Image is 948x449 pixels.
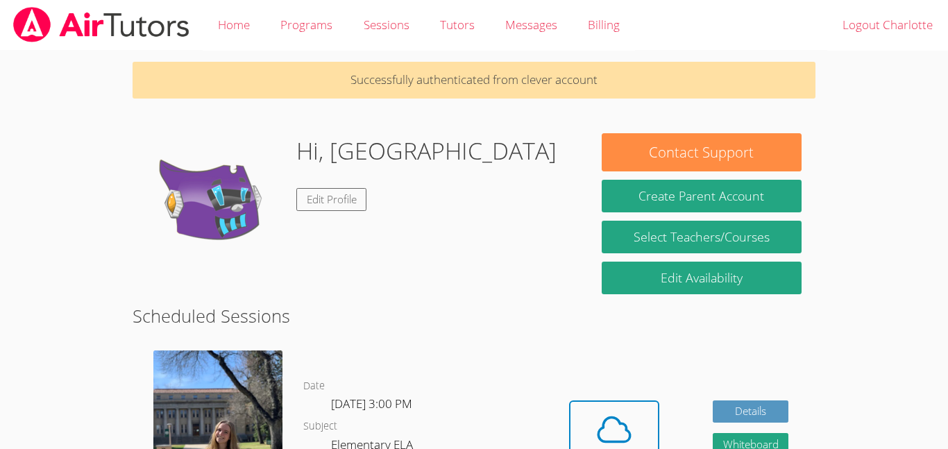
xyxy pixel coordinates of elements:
[713,400,789,423] a: Details
[602,262,802,294] a: Edit Availability
[303,378,325,395] dt: Date
[133,303,815,329] h2: Scheduled Sessions
[146,133,285,272] img: default.png
[505,17,557,33] span: Messages
[296,133,557,169] h1: Hi, [GEOGRAPHIC_DATA]
[133,62,815,99] p: Successfully authenticated from clever account
[12,7,191,42] img: airtutors_banner-c4298cdbf04f3fff15de1276eac7730deb9818008684d7c2e4769d2f7ddbe033.png
[296,188,367,211] a: Edit Profile
[303,418,337,435] dt: Subject
[602,221,802,253] a: Select Teachers/Courses
[602,180,802,212] button: Create Parent Account
[331,396,412,412] span: [DATE] 3:00 PM
[602,133,802,171] button: Contact Support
